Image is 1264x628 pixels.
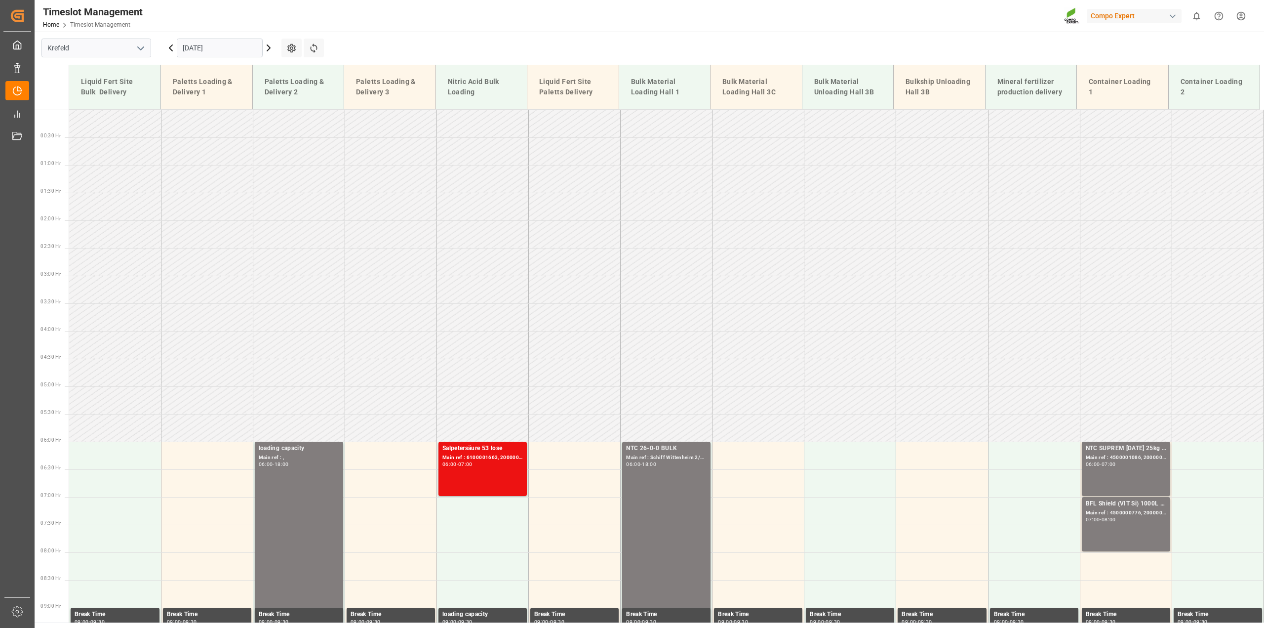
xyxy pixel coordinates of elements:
div: NTC 26-0-0 BULK [626,444,707,454]
div: - [1100,517,1101,522]
div: Main ref : , [259,454,339,462]
div: loading capacity [259,444,339,454]
span: 08:00 Hr [40,548,61,553]
div: 06:00 [1086,462,1100,466]
div: Break Time [1086,610,1166,620]
div: 09:30 [550,620,564,624]
div: - [732,620,734,624]
div: Liquid Fert Site Paletts Delivery [535,73,611,101]
div: Paletts Loading & Delivery 1 [169,73,244,101]
div: Break Time [75,610,156,620]
div: Break Time [994,610,1074,620]
div: - [549,620,550,624]
span: 00:30 Hr [40,133,61,138]
div: 09:00 [626,620,640,624]
div: 06:00 [626,462,640,466]
span: 07:00 Hr [40,493,61,498]
div: 07:00 [458,462,473,466]
div: Break Time [626,610,707,620]
span: 05:30 Hr [40,410,61,415]
div: 09:00 [259,620,273,624]
div: Main ref : 4500001086, 2000001104; [1086,454,1166,462]
div: 09:30 [366,620,381,624]
div: NTC SUPREM [DATE] 25kg (x42) INT; [1086,444,1166,454]
span: 02:30 Hr [40,244,61,249]
div: 09:30 [918,620,932,624]
div: 09:00 [442,620,457,624]
div: Salpetersäure 53 lose [442,444,523,454]
span: 06:30 Hr [40,465,61,470]
div: Main ref : 6100001663, 2000001411 [442,454,523,462]
div: - [457,462,458,466]
span: 05:00 Hr [40,382,61,387]
input: Type to search/select [41,39,151,57]
div: 09:00 [351,620,365,624]
div: Liquid Fert Site Bulk Delivery [77,73,153,101]
div: 09:30 [90,620,105,624]
div: - [1100,620,1101,624]
div: Break Time [810,610,890,620]
img: Screenshot%202023-09-29%20at%2010.02.21.png_1712312052.png [1064,7,1080,25]
div: - [365,620,366,624]
div: - [1192,620,1193,624]
div: 09:30 [275,620,289,624]
div: 09:00 [167,620,181,624]
span: 03:00 Hr [40,271,61,277]
span: 01:00 Hr [40,161,61,166]
div: 09:00 [534,620,549,624]
div: 18:00 [642,462,656,466]
div: 09:30 [183,620,197,624]
div: Nitric Acid Bulk Loading [444,73,519,101]
div: 09:00 [1086,620,1100,624]
div: 09:30 [1193,620,1208,624]
div: 09:30 [734,620,748,624]
span: 04:00 Hr [40,327,61,332]
div: 09:00 [718,620,732,624]
div: Bulkship Unloading Hall 3B [902,73,977,101]
span: 06:00 Hr [40,437,61,443]
div: 18:00 [275,462,289,466]
div: Main ref : Schiff Wittenheim 2/2, 20000000879 [626,454,707,462]
div: - [640,620,642,624]
div: Break Time [351,610,431,620]
div: 09:30 [458,620,473,624]
div: Bulk Material Loading Hall 3C [718,73,794,101]
div: - [640,462,642,466]
div: 09:30 [1102,620,1116,624]
div: Break Time [1178,610,1258,620]
div: - [273,620,274,624]
button: show 0 new notifications [1185,5,1208,27]
div: Break Time [902,610,982,620]
div: 09:00 [902,620,916,624]
div: 06:00 [442,462,457,466]
button: Help Center [1208,5,1230,27]
div: Break Time [718,610,798,620]
div: 09:30 [1010,620,1024,624]
div: 09:30 [642,620,656,624]
div: BFL Shield (VIT Si) 1000L IBC TR;BFL CEREALS SL 10L (x60) TR (KRE) MTO; [1086,499,1166,509]
span: 08:30 Hr [40,576,61,581]
div: Compo Expert [1087,9,1182,23]
div: Container Loading 2 [1177,73,1252,101]
div: 06:00 [259,462,273,466]
div: 07:00 [1102,462,1116,466]
div: Paletts Loading & Delivery 3 [352,73,428,101]
span: 03:30 Hr [40,299,61,304]
div: 07:00 [1086,517,1100,522]
div: 09:30 [826,620,840,624]
button: open menu [133,41,148,56]
div: Bulk Material Unloading Hall 3B [810,73,886,101]
div: - [1008,620,1009,624]
div: Bulk Material Loading Hall 1 [627,73,703,101]
button: Compo Expert [1087,6,1185,25]
div: Paletts Loading & Delivery 2 [261,73,336,101]
span: 09:00 Hr [40,603,61,609]
div: Timeslot Management [43,4,143,19]
div: 09:00 [994,620,1008,624]
div: - [824,620,826,624]
div: Break Time [167,610,247,620]
div: loading capacity [442,610,523,620]
span: 04:30 Hr [40,354,61,360]
div: - [273,462,274,466]
div: Main ref : 4500000776, 2000000607; [1086,509,1166,517]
